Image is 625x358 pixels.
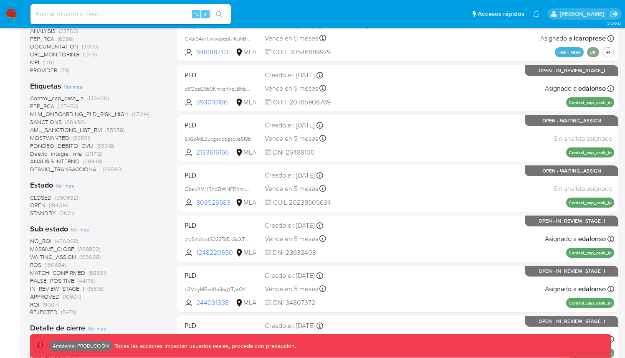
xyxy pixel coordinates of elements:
span: ⌥ [193,10,199,18]
p: ramiro.carbonell@mercadolibre.com.co [560,10,607,18]
p: Todas las acciones impactan usuarios reales, proceda con precaución. [112,342,296,350]
a: Salir [610,10,619,18]
span: Accesos rápidos [478,10,524,18]
span: s [204,10,207,18]
button: search-icon [210,8,228,20]
a: Notificaciones [533,10,540,18]
p: Ambiente: PRODUCCIÓN [53,344,109,348]
input: Buscar usuario o caso... [30,9,231,20]
span: 3.156.0 [607,20,621,26]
